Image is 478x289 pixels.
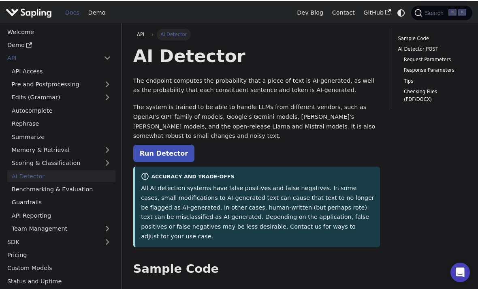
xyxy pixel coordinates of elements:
a: Checking Files (PDF/DOCX) [404,87,461,102]
a: Custom Models [3,261,115,273]
button: Search (Command+K) [411,4,472,19]
a: Sample Code [398,34,463,41]
a: Benchmarking & Evaluation [7,182,115,194]
a: Guardrails [7,195,115,207]
a: Response Parameters [404,65,461,73]
a: API Reporting [7,208,115,220]
a: Request Parameters [404,55,461,62]
a: Edits (Grammar) [7,90,115,102]
p: The endpoint computes the probability that a piece of text is AI-generated, as well as the probab... [133,75,380,94]
button: Collapse sidebar category 'API' [99,51,115,63]
a: Summarize [7,130,115,141]
a: Contact [328,5,359,18]
a: Demo [84,5,110,18]
span: API [137,30,144,36]
button: Expand sidebar category 'SDK' [99,235,115,246]
a: AI Detector [7,169,115,181]
a: Memory & Retrieval [7,143,115,155]
a: API Access [7,64,115,76]
a: Status and Uptime [3,274,115,286]
div: Open Intercom Messenger [450,261,470,281]
a: API [3,51,99,63]
img: Sapling.ai [6,6,52,17]
nav: Breadcrumbs [133,28,380,39]
a: Welcome [3,25,115,36]
kbd: K [458,8,466,15]
a: Rephrase [7,117,115,128]
a: Autocomplete [7,103,115,115]
a: Sapling.ai [6,6,55,17]
a: API [133,28,148,39]
p: The system is trained to be able to handle LLMs from different vendors, such as OpenAI's GPT fami... [133,101,380,140]
a: Dev Blog [292,5,327,18]
a: Run Detector [133,143,194,161]
span: Search [423,9,448,15]
div: Accuracy and Trade-offs [141,171,374,181]
a: Pre and Postprocessing [7,77,115,89]
kbd: ⌘ [448,8,457,15]
button: Switch between dark and light mode (currently system mode) [395,6,407,17]
a: Pricing [3,248,115,260]
a: Team Management [7,222,115,233]
p: All AI detection systems have false positives and false negatives. In some cases, small modificat... [141,182,374,240]
h1: AI Detector [133,44,380,66]
a: GitHub [359,5,395,18]
a: Tips [404,76,461,84]
h2: Sample Code [133,261,380,275]
a: Docs [61,5,84,18]
a: AI Detector POST [398,44,463,52]
a: SDK [3,235,99,246]
a: Scoring & Classification [7,156,115,168]
span: AI Detector [157,28,191,39]
a: Demo [3,38,115,50]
